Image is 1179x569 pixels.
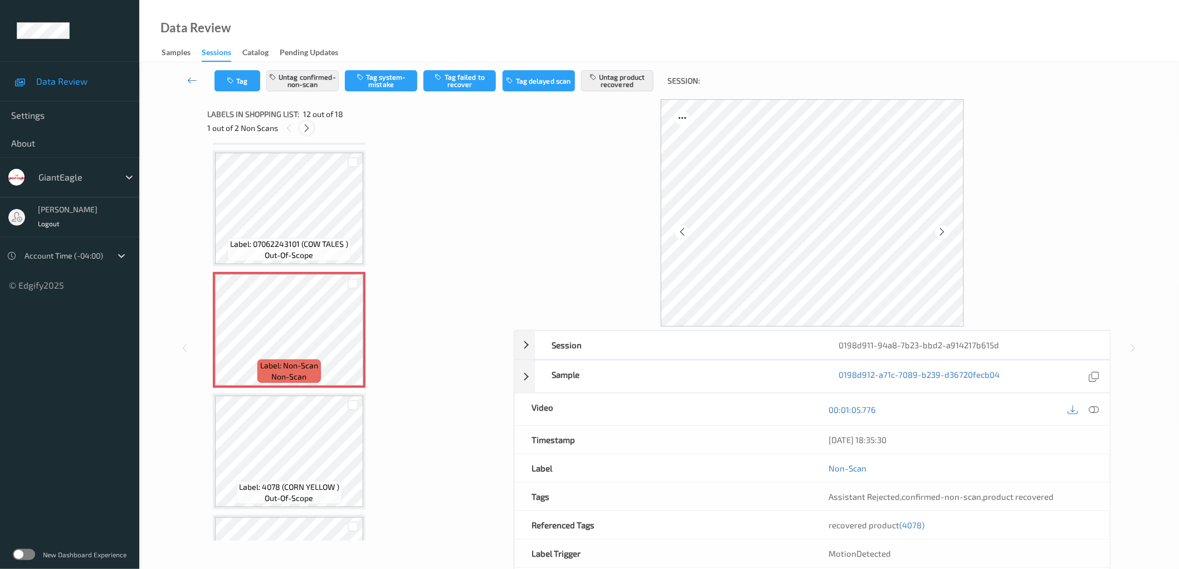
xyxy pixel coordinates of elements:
button: Tag system-mistake [345,70,417,91]
a: 0198d912-a71c-7089-b239-d36720fecb04 [839,369,1000,384]
a: Pending Updates [280,45,349,61]
div: Referenced Tags [515,511,812,539]
a: Non-Scan [829,463,867,474]
div: Pending Updates [280,47,338,61]
div: Sample [535,361,822,392]
span: Session: [668,75,700,86]
span: confirmed-non-scan [902,492,982,502]
button: Tag failed to recover [423,70,496,91]
span: non-scan [272,371,307,382]
a: Samples [162,45,202,61]
div: Catalog [242,47,269,61]
span: Label: 07062243101 (COW TALES ) [230,239,348,250]
div: Data Review [160,22,231,33]
span: Labels in shopping list: [207,109,299,120]
div: Label [515,454,812,482]
div: [DATE] 18:35:30 [829,434,1093,445]
span: out-of-scope [265,250,314,261]
div: Session0198d911-94a8-7b23-bbd2-a914217b615d [514,330,1110,359]
a: Catalog [242,45,280,61]
span: 12 out of 18 [303,109,343,120]
button: Tag delayed scan [503,70,575,91]
div: Session [535,331,822,359]
span: Assistant Rejected [829,492,900,502]
div: Video [515,393,812,425]
span: Label: 4078 (CORN YELLOW ) [239,482,339,493]
button: Tag [215,70,260,91]
div: Label Trigger [515,539,812,567]
div: 0198d911-94a8-7b23-bbd2-a914217b615d [822,331,1110,359]
span: product recovered [983,492,1054,502]
div: Sample0198d912-a71c-7089-b239-d36720fecb04 [514,360,1110,393]
button: Untag product recovered [581,70,654,91]
span: recovered product [829,520,925,530]
div: Samples [162,47,191,61]
span: out-of-scope [265,493,314,504]
span: Label: Non-Scan [260,360,318,371]
div: MotionDetected [812,539,1110,567]
span: , , [829,492,1054,502]
button: Untag confirmed-non-scan [266,70,339,91]
span: (4078) [900,520,925,530]
div: Sessions [202,47,231,62]
a: Sessions [202,45,242,62]
div: 1 out of 2 Non Scans [207,121,506,135]
a: 00:01:05.776 [829,404,876,415]
div: Tags [515,483,812,510]
div: Timestamp [515,426,812,454]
